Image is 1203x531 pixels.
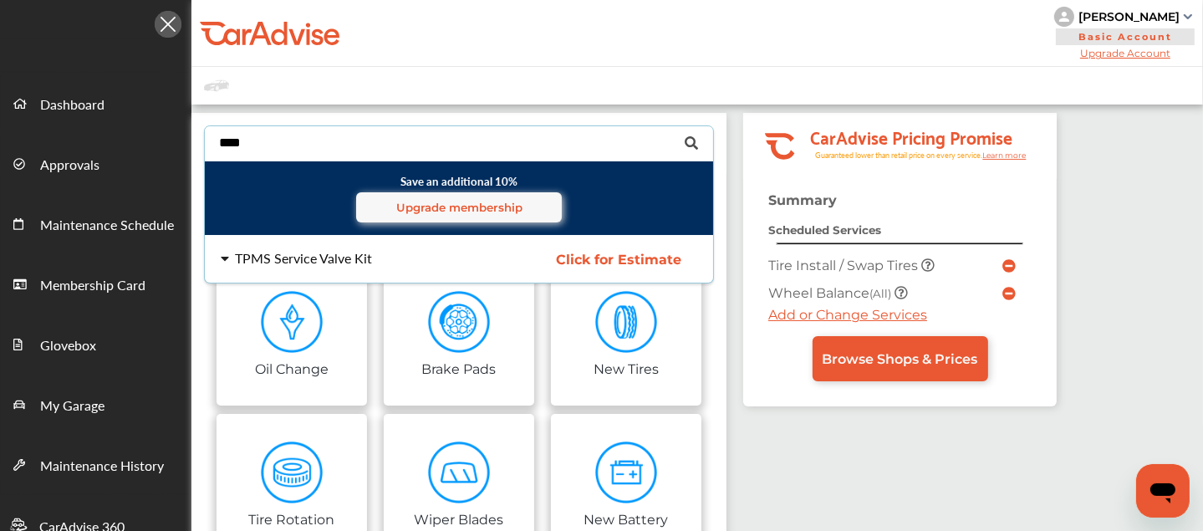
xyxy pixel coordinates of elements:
[768,192,837,208] strong: Summary
[40,335,96,357] span: Glovebox
[1,73,191,133] a: Dashboard
[556,252,681,268] span: Click for Estimate
[768,223,881,237] strong: Scheduled Services
[1,434,191,494] a: Maintenance History
[1,374,191,434] a: My Garage
[1054,7,1074,27] img: knH8PDtVvWoAbQRylUukY18CTiRevjo20fAtgn5MLBQj4uumYvk2MzTtcAIzfGAtb1XOLVMAvhLuqoNAbL4reqehy0jehNKdM...
[1136,464,1190,518] iframe: Button to launch messaging window
[1056,28,1195,45] span: Basic Account
[594,358,659,377] div: New Tires
[810,121,1012,151] tspan: CarAdvise Pricing Promise
[1,314,191,374] a: Glovebox
[982,151,1027,160] tspan: Learn more
[422,358,497,377] div: Brake Pads
[768,285,895,301] span: Wheel Balance
[1,133,191,193] a: Approvals
[356,192,562,222] a: Upgrade membership
[155,11,181,38] img: Icon.5fd9dcc7.svg
[261,291,324,354] img: wcoFAocxp4P6AAAAABJRU5ErkJggg==
[1054,47,1196,59] span: Upgrade Account
[823,351,978,367] span: Browse Shops & Prices
[595,291,658,354] img: C9BGlyV+GqWIAAAAABJRU5ErkJggg==
[235,252,372,265] div: TPMS Service Valve Kit
[415,508,504,528] div: Wiper Blades
[551,263,701,406] a: New Tires
[384,263,534,406] a: Brake Pads
[813,336,988,381] a: Browse Shops & Prices
[261,442,324,504] img: ASPTpwwLVD94AAAAAElFTkSuQmCC
[396,201,522,214] span: Upgrade membership
[595,442,658,504] img: NX+4s2Ya++R3Ya3rlPlcYdj2V9n9vqA38MHjAXQAAAABJRU5ErkJggg==
[40,456,164,477] span: Maintenance History
[217,173,701,222] small: Save an additional 10%
[815,150,982,161] tspan: Guaranteed lower than retail price on every service.
[40,396,104,417] span: My Garage
[255,358,329,377] div: Oil Change
[428,291,491,354] img: wBxtUMBELdeMgAAAABJRU5ErkJggg==
[249,508,335,528] div: Tire Rotation
[1184,14,1192,19] img: sCxJUJ+qAmfqhQGDUl18vwLg4ZYJ6CxN7XmbOMBAAAAAElFTkSuQmCC
[40,155,99,176] span: Approvals
[1,253,191,314] a: Membership Card
[428,442,491,504] img: T5xB6yrcwAAAAABJRU5ErkJggg==
[869,287,891,300] small: (All)
[768,307,927,323] a: Add or Change Services
[40,94,104,116] span: Dashboard
[1078,9,1180,24] div: [PERSON_NAME]
[204,75,229,96] img: placeholder_car.fcab19be.svg
[217,263,367,406] a: Oil Change
[40,275,145,297] span: Membership Card
[768,258,921,273] span: Tire Install / Swap Tires
[584,508,669,528] div: New Battery
[1,193,191,253] a: Maintenance Schedule
[40,215,174,237] span: Maintenance Schedule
